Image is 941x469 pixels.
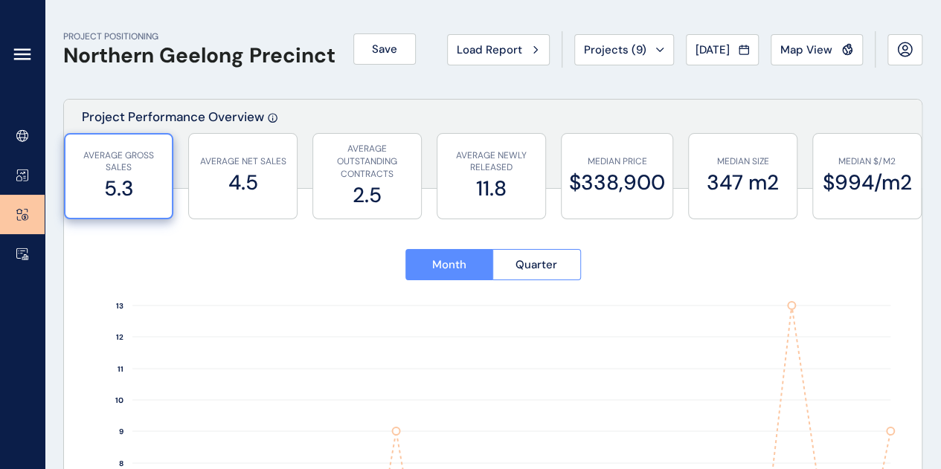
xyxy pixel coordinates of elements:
[196,155,289,168] p: AVERAGE NET SALES
[447,34,550,65] button: Load Report
[820,155,913,168] p: MEDIAN $/M2
[516,257,557,272] span: Quarter
[574,34,674,65] button: Projects (9)
[82,109,264,188] p: Project Performance Overview
[119,459,123,468] text: 8
[445,174,538,203] label: 11.8
[63,43,335,68] h1: Northern Geelong Precinct
[445,149,538,175] p: AVERAGE NEWLY RELEASED
[321,143,414,180] p: AVERAGE OUTSTANDING CONTRACTS
[116,332,123,342] text: 12
[118,364,123,374] text: 11
[116,301,123,311] text: 13
[63,30,335,43] p: PROJECT POSITIONING
[405,249,493,280] button: Month
[780,42,832,57] span: Map View
[820,168,913,197] label: $994/m2
[372,42,397,56] span: Save
[321,181,414,210] label: 2.5
[696,168,789,197] label: 347 m2
[73,174,164,203] label: 5.3
[119,427,123,436] text: 9
[696,155,789,168] p: MEDIAN SIZE
[432,257,466,272] span: Month
[569,168,665,197] label: $338,900
[115,395,123,405] text: 10
[584,42,646,57] span: Projects ( 9 )
[353,33,416,65] button: Save
[196,168,289,197] label: 4.5
[771,34,863,65] button: Map View
[73,149,164,175] p: AVERAGE GROSS SALES
[492,249,581,280] button: Quarter
[457,42,522,57] span: Load Report
[696,42,730,57] span: [DATE]
[569,155,665,168] p: MEDIAN PRICE
[686,34,759,65] button: [DATE]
